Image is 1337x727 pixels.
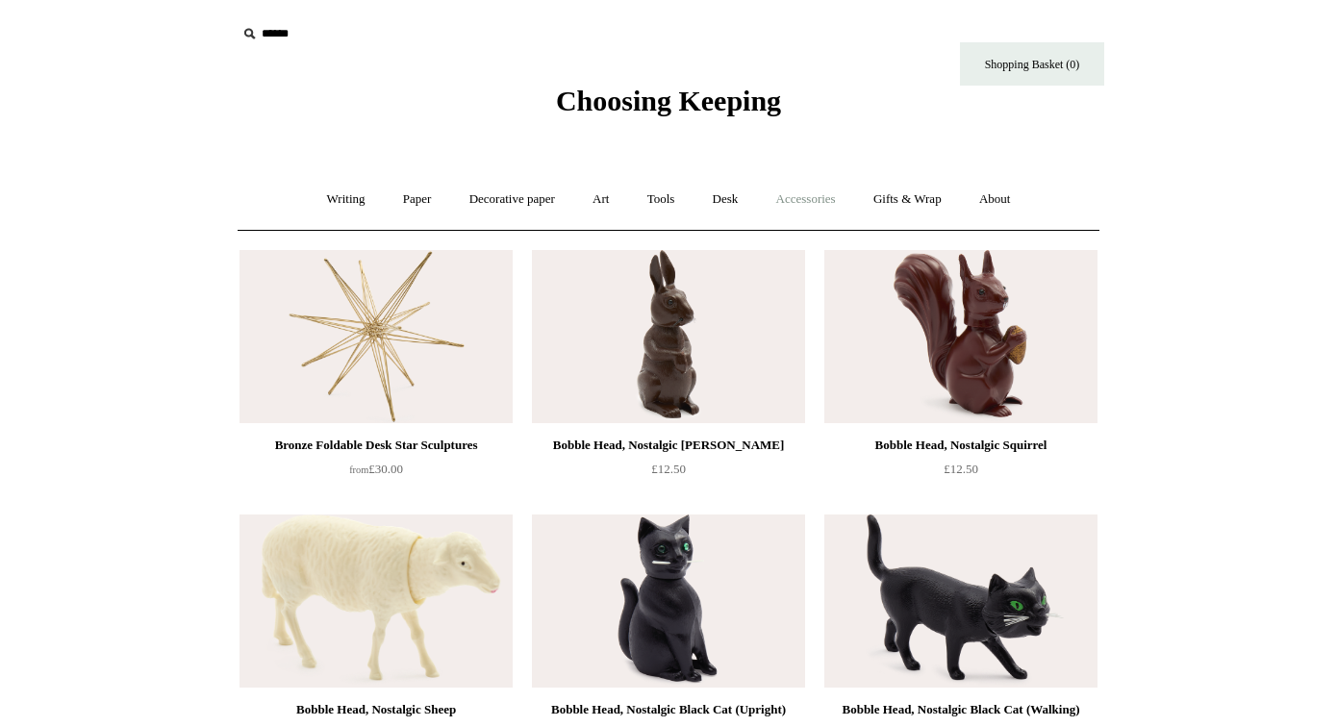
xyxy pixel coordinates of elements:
a: Bobble Head, Nostalgic Sheep Bobble Head, Nostalgic Sheep [240,514,513,688]
img: Bobble Head, Nostalgic Sheep [240,514,513,688]
a: About [962,174,1028,225]
a: Bobble Head, Nostalgic [PERSON_NAME] £12.50 [532,434,805,513]
a: Tools [630,174,693,225]
a: Bronze Foldable Desk Star Sculptures from£30.00 [240,434,513,513]
div: Bobble Head, Nostalgic [PERSON_NAME] [537,434,800,457]
span: £12.50 [944,462,978,476]
img: Bobble Head, Nostalgic Black Cat (Walking) [824,514,1097,688]
a: Art [575,174,626,225]
span: from [349,464,368,475]
a: Paper [386,174,449,225]
a: Bobble Head, Nostalgic Squirrel Bobble Head, Nostalgic Squirrel [824,250,1097,423]
a: Writing [310,174,383,225]
span: £30.00 [349,462,403,476]
div: Bobble Head, Nostalgic Black Cat (Walking) [829,698,1093,721]
div: Bronze Foldable Desk Star Sculptures [244,434,508,457]
img: Bobble Head, Nostalgic Brown Bunny [532,250,805,423]
a: Bobble Head, Nostalgic Squirrel £12.50 [824,434,1097,513]
img: Bobble Head, Nostalgic Black Cat (Upright) [532,514,805,688]
img: Bobble Head, Nostalgic Squirrel [824,250,1097,423]
a: Accessories [759,174,853,225]
a: Gifts & Wrap [856,174,959,225]
a: Bronze Foldable Desk Star Sculptures Bronze Foldable Desk Star Sculptures [240,250,513,423]
img: Bronze Foldable Desk Star Sculptures [240,250,513,423]
div: Bobble Head, Nostalgic Squirrel [829,434,1093,457]
a: Bobble Head, Nostalgic Brown Bunny Bobble Head, Nostalgic Brown Bunny [532,250,805,423]
a: Bobble Head, Nostalgic Black Cat (Walking) Bobble Head, Nostalgic Black Cat (Walking) [824,514,1097,688]
a: Desk [695,174,756,225]
a: Shopping Basket (0) [960,42,1104,86]
a: Choosing Keeping [556,100,781,113]
span: Choosing Keeping [556,85,781,116]
a: Bobble Head, Nostalgic Black Cat (Upright) Bobble Head, Nostalgic Black Cat (Upright) [532,514,805,688]
div: Bobble Head, Nostalgic Black Cat (Upright) [537,698,800,721]
a: Decorative paper [452,174,572,225]
div: Bobble Head, Nostalgic Sheep [244,698,508,721]
span: £12.50 [651,462,686,476]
